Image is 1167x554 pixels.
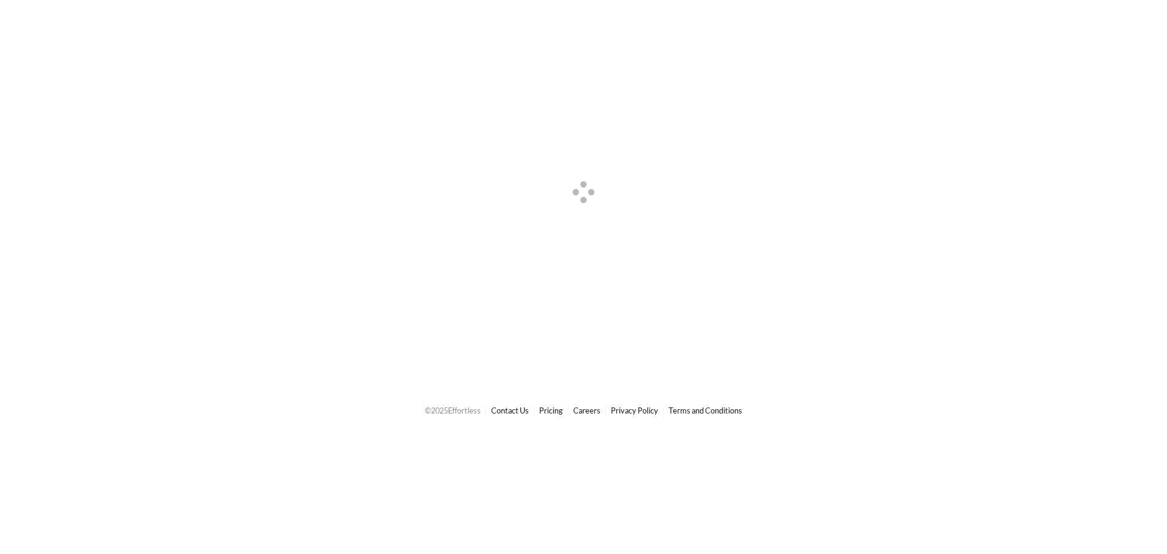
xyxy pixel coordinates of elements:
[425,406,481,415] span: © 2025 Effortless
[491,406,529,415] a: Contact Us
[611,406,658,415] a: Privacy Policy
[539,406,563,415] a: Pricing
[669,406,742,415] a: Terms and Conditions
[573,406,601,415] a: Careers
